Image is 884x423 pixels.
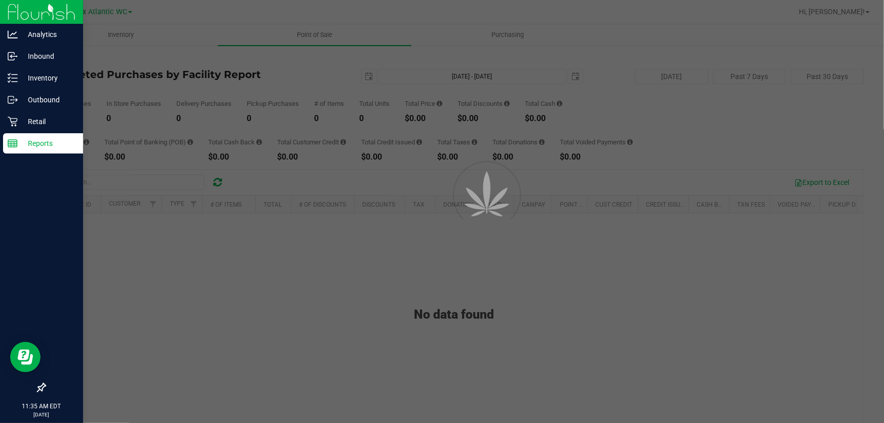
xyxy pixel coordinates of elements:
inline-svg: Reports [8,138,18,148]
p: 11:35 AM EDT [5,402,79,411]
p: Inventory [18,72,79,84]
inline-svg: Retail [8,117,18,127]
inline-svg: Inventory [8,73,18,83]
iframe: Resource center [10,342,41,372]
p: Reports [18,137,79,149]
inline-svg: Outbound [8,95,18,105]
p: Inbound [18,50,79,62]
inline-svg: Inbound [8,51,18,61]
p: [DATE] [5,411,79,418]
p: Analytics [18,28,79,41]
p: Outbound [18,94,79,106]
inline-svg: Analytics [8,29,18,40]
p: Retail [18,116,79,128]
